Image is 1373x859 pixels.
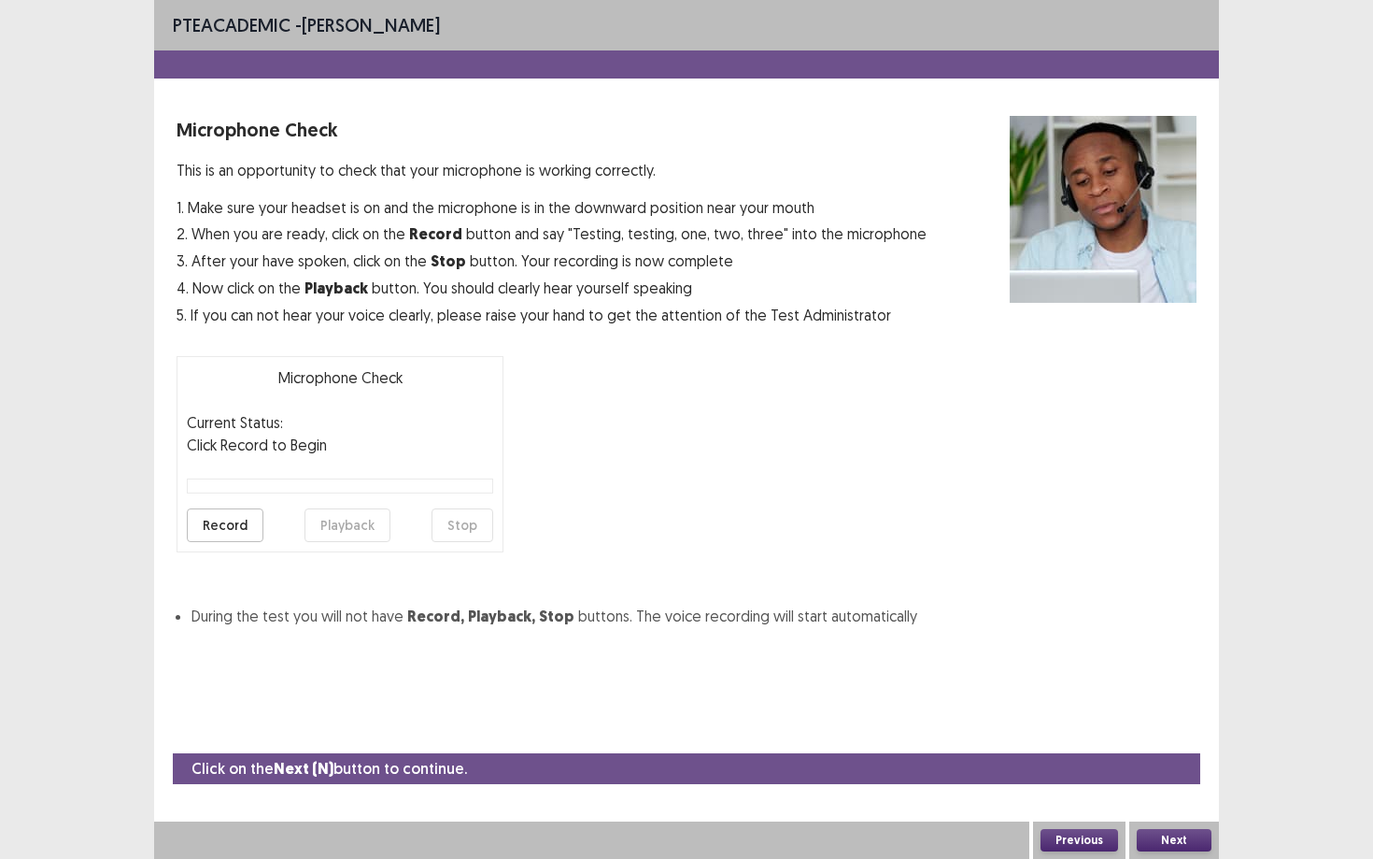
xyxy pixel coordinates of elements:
p: - [PERSON_NAME] [173,11,440,39]
button: Previous [1040,829,1118,852]
strong: Stop [539,607,574,626]
span: PTE academic [173,13,290,36]
strong: Next (N) [274,759,333,779]
button: Stop [432,508,493,542]
button: Record [187,508,263,542]
p: Microphone Check [187,366,493,389]
strong: Record [409,224,462,244]
button: Next [1137,829,1211,852]
button: Playback [304,508,390,542]
p: This is an opportunity to check that your microphone is working correctly. [177,159,927,181]
p: 5. If you can not hear your voice clearly, please raise your hand to get the attention of the Tes... [177,304,927,326]
p: 4. Now click on the button. You should clearly hear yourself speaking [177,277,927,300]
li: During the test you will not have buttons. The voice recording will start automatically [191,605,1196,628]
p: Click on the button to continue. [191,757,467,780]
strong: Playback [304,279,368,298]
p: 2. When you are ready, click on the button and say "Testing, testing, one, two, three" into the m... [177,222,927,246]
img: microphone check [1010,116,1196,303]
p: 1. Make sure your headset is on and the microphone is in the downward position near your mouth [177,196,927,219]
strong: Stop [431,251,466,271]
p: Click Record to Begin [187,434,493,456]
strong: Record, [407,607,464,626]
p: Current Status: [187,411,283,434]
p: Microphone Check [177,116,927,144]
strong: Playback, [468,607,535,626]
p: 3. After your have spoken, click on the button. Your recording is now complete [177,250,927,273]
